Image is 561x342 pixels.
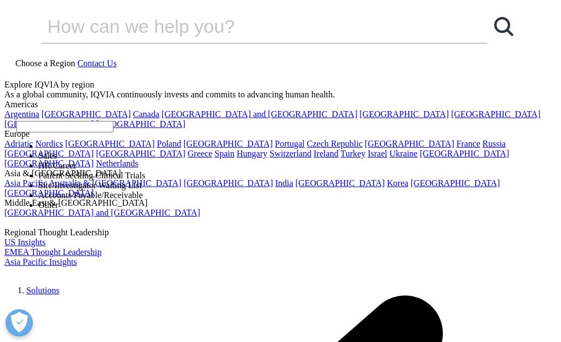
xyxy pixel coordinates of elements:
[38,171,145,181] li: Patient Seeking Clinical Trials
[4,228,557,237] div: Regional Thought Leadership
[26,286,59,295] a: Solutions
[4,208,200,217] a: [GEOGRAPHIC_DATA] and [GEOGRAPHIC_DATA]
[270,149,311,158] a: Switzerland
[4,100,557,109] div: Americas
[4,169,557,178] div: Asia & [GEOGRAPHIC_DATA]
[387,178,408,188] a: Korea
[313,149,338,158] a: Ireland
[4,90,557,100] div: As a global community, IQVIA continuously invests and commits to advancing human health.
[184,139,273,148] a: [GEOGRAPHIC_DATA]
[77,59,117,68] a: Contact Us
[38,151,145,161] li: Sales
[38,181,145,190] li: Site/Investigator Waiting List
[4,237,45,247] a: US Insights
[483,139,506,148] a: Russia
[4,247,101,257] a: EMEA Thought Leadership
[410,178,500,188] a: [GEOGRAPHIC_DATA]
[307,139,363,148] a: Czech Republic
[4,119,94,129] a: [GEOGRAPHIC_DATA]
[275,139,305,148] a: Portugal
[4,188,94,198] a: [GEOGRAPHIC_DATA]
[38,190,145,200] li: Accounts Payable/Receivable
[275,178,293,188] a: India
[4,198,557,208] div: Middle East & [GEOGRAPHIC_DATA]
[368,149,387,158] a: Israel
[4,257,77,266] a: Asia Pacific Insights
[157,139,181,148] a: Poland
[359,109,449,119] a: [GEOGRAPHIC_DATA]
[41,10,456,43] input: Search
[4,139,33,148] a: Adriatic
[42,109,131,119] a: [GEOGRAPHIC_DATA]
[5,309,33,337] button: Open Preferences
[4,109,39,119] a: Argentina
[4,149,94,158] a: [GEOGRAPHIC_DATA]
[133,109,159,119] a: Canada
[237,149,267,158] a: Hungary
[4,159,94,168] a: [GEOGRAPHIC_DATA]
[4,178,47,188] a: Asia Pacific
[341,149,366,158] a: Turkey
[215,149,234,158] a: Spain
[488,10,520,43] a: Search
[451,109,540,119] a: [GEOGRAPHIC_DATA]
[184,178,273,188] a: [GEOGRAPHIC_DATA]
[365,139,454,148] a: [GEOGRAPHIC_DATA]
[4,129,557,139] div: Europe
[295,178,385,188] a: [GEOGRAPHIC_DATA]
[4,80,557,90] div: Explore IQVIA by region
[390,149,418,158] a: Ukraine
[38,200,145,210] li: Other
[494,17,513,36] svg: Search
[162,109,357,119] a: [GEOGRAPHIC_DATA] and [GEOGRAPHIC_DATA]
[456,139,480,148] a: France
[15,59,75,68] span: Choose a Region
[96,119,185,129] a: [GEOGRAPHIC_DATA]
[187,149,212,158] a: Greece
[420,149,509,158] a: [GEOGRAPHIC_DATA]
[38,161,145,171] li: HR/Career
